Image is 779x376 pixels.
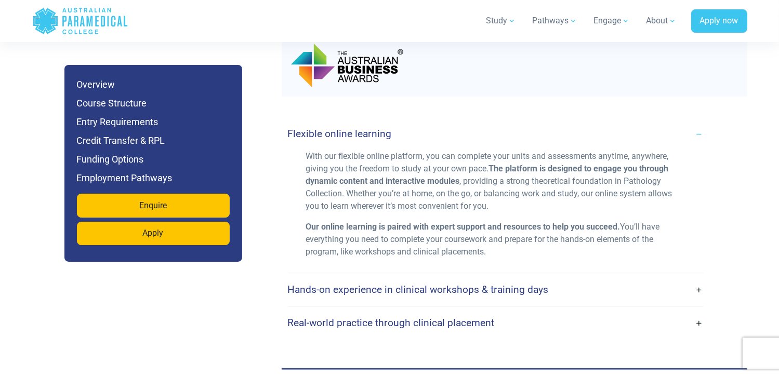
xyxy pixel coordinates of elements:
h4: Hands-on experience in clinical workshops & training days [288,284,549,296]
p: You’ll have everything you need to complete your coursework and prepare for the hands-on elements... [306,221,685,258]
a: Hands-on experience in clinical workshops & training days [288,277,703,302]
a: Australian Paramedical College [32,4,128,38]
a: Real-world practice through clinical placement [288,311,703,335]
h4: Flexible online learning [288,128,392,140]
p: With our flexible online platform, you can complete your units and assessments anytime, anywhere,... [306,150,685,212]
a: Apply now [691,9,747,33]
a: Pathways [526,6,584,35]
a: Study [480,6,522,35]
a: Engage [588,6,636,35]
a: About [640,6,683,35]
h4: Real-world practice through clinical placement [288,317,495,329]
a: Flexible online learning [288,122,703,146]
strong: Our online learning is paired with expert support and resources to help you succeed. [306,222,620,232]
